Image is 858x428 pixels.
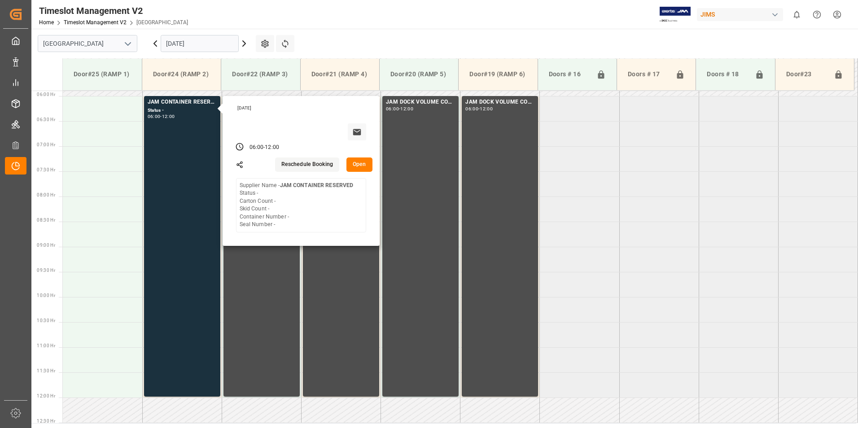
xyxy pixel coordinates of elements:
div: JAM CONTAINER RESERVED [148,98,217,107]
span: 09:30 Hr [37,268,55,273]
span: 08:30 Hr [37,218,55,223]
div: 12:00 [265,144,279,152]
span: 12:30 Hr [37,419,55,424]
span: 08:00 Hr [37,192,55,197]
div: 12:00 [162,114,175,118]
span: 11:30 Hr [37,368,55,373]
span: 12:00 Hr [37,393,55,398]
input: Type to search/select [38,35,137,52]
span: 07:30 Hr [37,167,55,172]
button: Open [346,157,372,172]
div: Doors # 16 [545,66,593,83]
div: Timeslot Management V2 [39,4,188,17]
div: JIMS [697,8,783,21]
div: 06:00 [386,107,399,111]
div: Door#23 [783,66,830,83]
button: open menu [121,37,134,51]
div: 12:00 [480,107,493,111]
span: 09:00 Hr [37,243,55,248]
div: - [160,114,162,118]
div: - [399,107,400,111]
span: 06:00 Hr [37,92,55,97]
div: [DATE] [234,105,370,111]
button: show 0 new notifications [787,4,807,25]
div: Status - [148,107,217,114]
a: Home [39,19,54,26]
div: JAM DOCK VOLUME CONTROL [465,98,534,107]
div: 06:00 [148,114,161,118]
span: 10:30 Hr [37,318,55,323]
div: Door#19 (RAMP 6) [466,66,530,83]
div: 06:00 [465,107,478,111]
span: 11:00 Hr [37,343,55,348]
div: 06:00 [250,144,264,152]
div: Door#22 (RAMP 3) [228,66,293,83]
img: Exertis%20JAM%20-%20Email%20Logo.jpg_1722504956.jpg [660,7,691,22]
div: 12:00 [400,107,413,111]
button: Reschedule Booking [275,157,339,172]
span: 07:00 Hr [37,142,55,147]
div: Doors # 18 [703,66,751,83]
span: 10:00 Hr [37,293,55,298]
button: JIMS [697,6,787,23]
div: Supplier Name - Status - Carton Count - Skid Count - Container Number - Seal Number - [240,182,354,229]
span: 06:30 Hr [37,117,55,122]
input: DD.MM.YYYY [161,35,239,52]
div: Door#24 (RAMP 2) [149,66,214,83]
div: Door#21 (RAMP 4) [308,66,372,83]
div: JAM DOCK VOLUME CONTROL [386,98,455,107]
button: Help Center [807,4,827,25]
div: - [478,107,480,111]
b: JAM CONTAINER RESERVED [280,182,354,188]
div: Door#20 (RAMP 5) [387,66,451,83]
div: - [263,144,265,152]
div: Door#25 (RAMP 1) [70,66,135,83]
div: Doors # 17 [624,66,672,83]
a: Timeslot Management V2 [64,19,127,26]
